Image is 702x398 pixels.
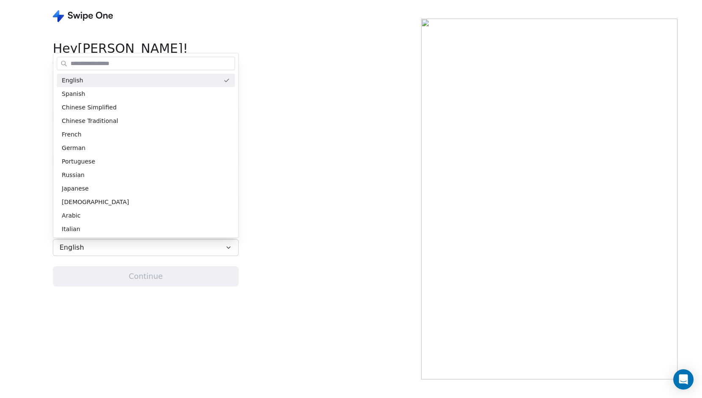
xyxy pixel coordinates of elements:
span: [DEMOGRAPHIC_DATA] [62,198,129,207]
span: Chinese Traditional [62,117,118,125]
span: French [62,130,82,139]
span: Arabic [62,211,80,220]
span: English [62,76,83,85]
span: Russian [62,171,84,180]
span: Portuguese [62,157,95,166]
span: German [62,144,85,153]
span: Italian [62,225,80,234]
span: Chinese Simplified [62,103,117,112]
span: Japanese [62,184,89,193]
span: Spanish [62,90,85,98]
